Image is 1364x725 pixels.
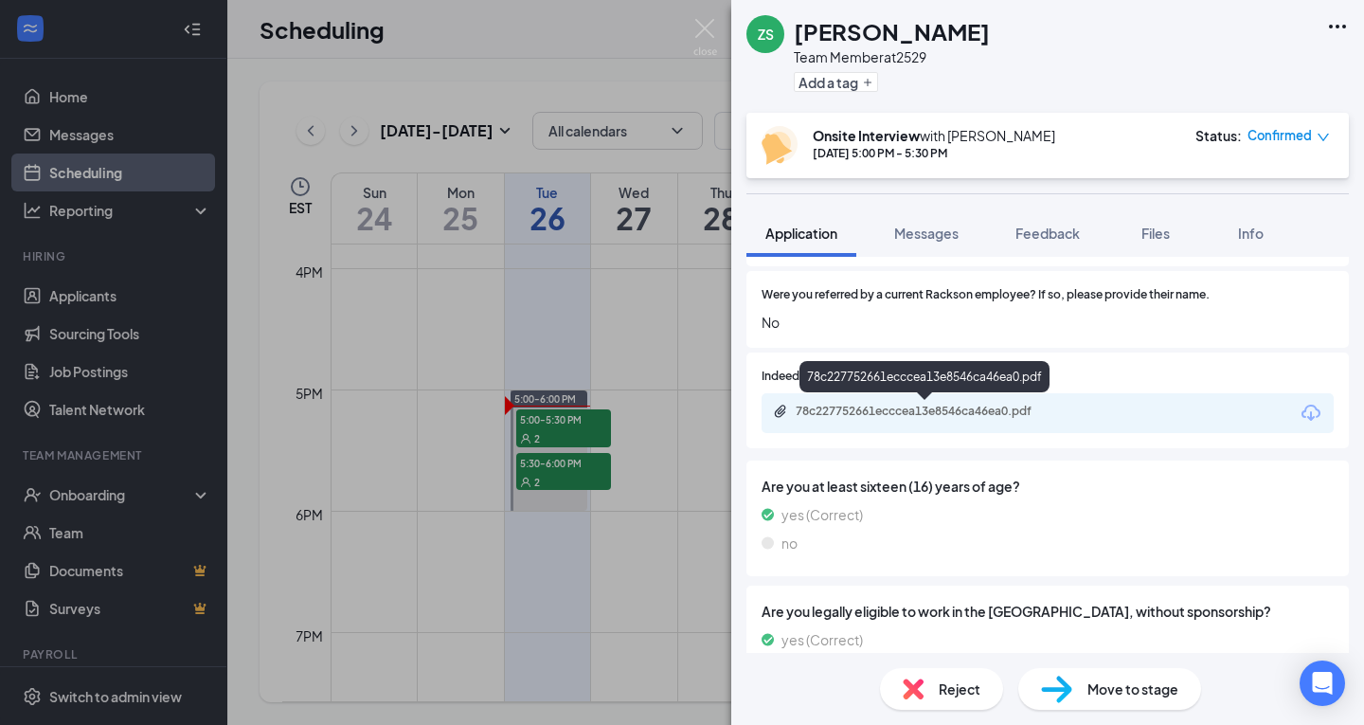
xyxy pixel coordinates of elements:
span: Are you legally eligible to work in the [GEOGRAPHIC_DATA], without sponsorship? [762,601,1334,622]
span: Indeed Resume [762,368,845,386]
a: Paperclip78c227752661ecccea13e8546ca46ea0.pdf [773,404,1080,422]
span: yes (Correct) [781,629,863,650]
svg: Ellipses [1326,15,1349,38]
span: no [781,533,798,553]
div: Team Member at 2529 [794,47,990,66]
span: Were you referred by a current Rackson employee? If so, please provide their name. [762,286,1210,304]
span: Application [765,225,837,242]
button: PlusAdd a tag [794,72,878,92]
span: Files [1141,225,1170,242]
div: ZS [758,25,774,44]
h1: [PERSON_NAME] [794,15,990,47]
b: Onsite Interview [813,127,920,144]
div: Open Intercom Messenger [1300,661,1345,706]
span: No [762,312,1334,333]
svg: Paperclip [773,404,788,419]
span: Confirmed [1247,126,1312,145]
span: Move to stage [1087,679,1178,699]
span: down [1317,131,1330,144]
span: Are you at least sixteen (16) years of age? [762,476,1334,497]
span: Info [1238,225,1264,242]
span: Reject [939,679,980,699]
div: Status : [1195,126,1242,145]
span: yes (Correct) [781,504,863,525]
span: Feedback [1015,225,1080,242]
div: [DATE] 5:00 PM - 5:30 PM [813,145,1055,161]
span: Messages [894,225,959,242]
div: 78c227752661ecccea13e8546ca46ea0.pdf [799,361,1050,392]
svg: Plus [862,77,873,88]
div: with [PERSON_NAME] [813,126,1055,145]
div: 78c227752661ecccea13e8546ca46ea0.pdf [796,404,1061,419]
svg: Download [1300,402,1322,425]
